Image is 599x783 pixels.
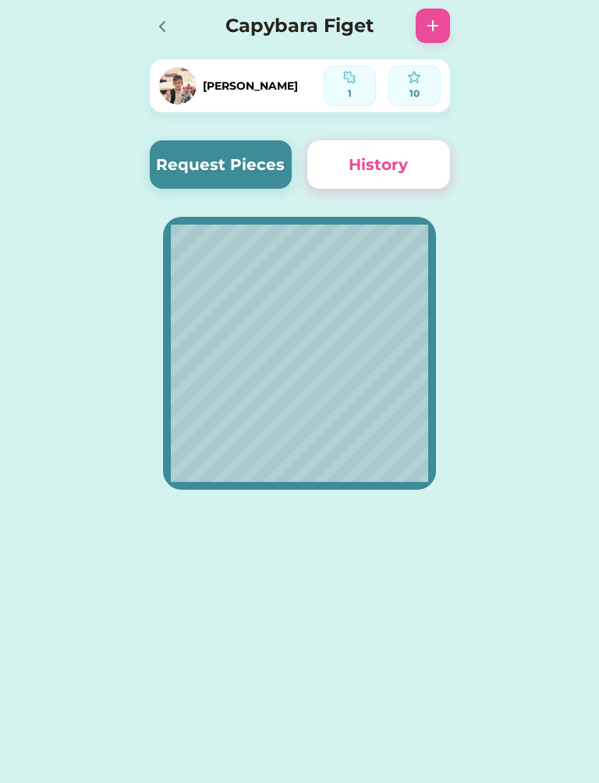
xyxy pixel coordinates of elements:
img: add%201.svg [424,16,442,35]
div: 1 [329,87,370,101]
h4: Capybara Figet [200,12,400,40]
img: https%3A%2F%2F1dfc823d71cc564f25c7cc035732a2d8.cdn.bubble.io%2Ff1738643912172x984663273699984800%... [159,67,197,105]
div: 10 [394,87,435,101]
img: programming-module-puzzle-1--code-puzzle-module-programming-plugin-piece.svg [343,71,356,83]
button: Request Pieces [150,140,292,189]
img: interface-favorite-star--reward-rating-rate-social-star-media-favorite-like-stars.svg [408,71,420,83]
button: History [307,140,450,189]
div: [PERSON_NAME] [203,78,298,94]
